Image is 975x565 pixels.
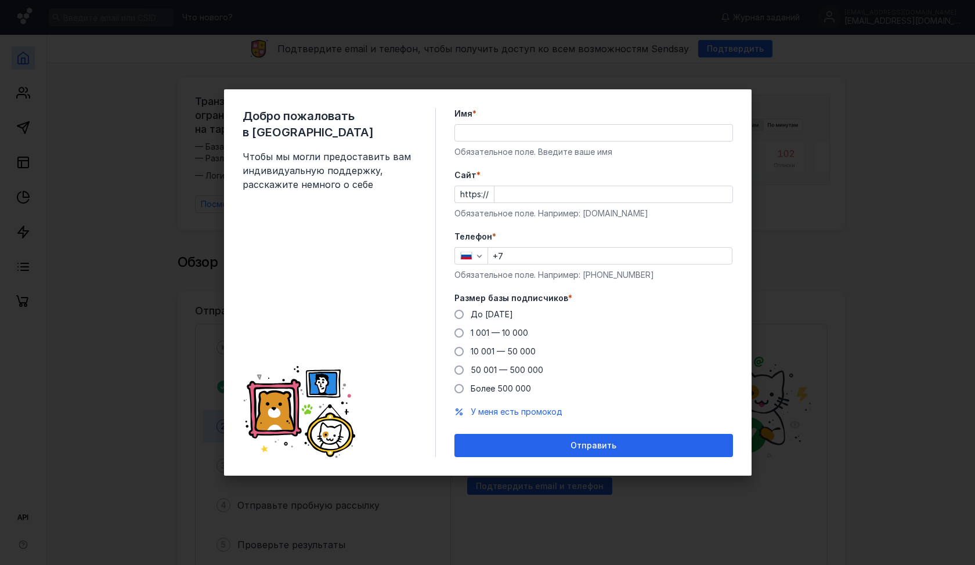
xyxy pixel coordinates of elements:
span: 50 001 — 500 000 [471,365,543,375]
span: Cайт [454,169,476,181]
span: Более 500 000 [471,383,531,393]
span: У меня есть промокод [471,407,562,416]
div: Обязательное поле. Например: [DOMAIN_NAME] [454,208,733,219]
span: Телефон [454,231,492,242]
button: У меня есть промокод [471,406,562,418]
div: Обязательное поле. Например: [PHONE_NUMBER] [454,269,733,281]
button: Отправить [454,434,733,457]
div: Обязательное поле. Введите ваше имя [454,146,733,158]
span: Отправить [570,441,616,451]
span: До [DATE] [471,309,513,319]
span: Размер базы подписчиков [454,292,568,304]
span: 1 001 — 10 000 [471,328,528,338]
span: Имя [454,108,472,119]
span: Добро пожаловать в [GEOGRAPHIC_DATA] [243,108,417,140]
span: 10 001 — 50 000 [471,346,536,356]
span: Чтобы мы могли предоставить вам индивидуальную поддержку, расскажите немного о себе [243,150,417,191]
